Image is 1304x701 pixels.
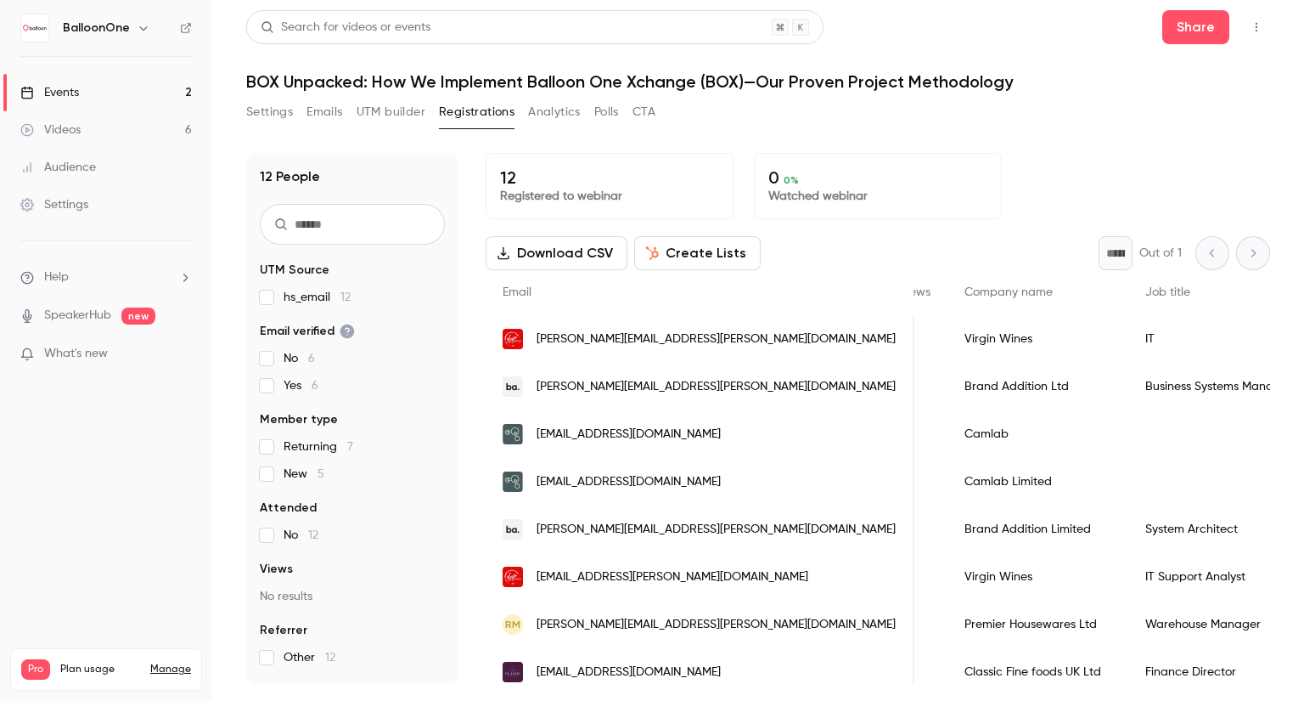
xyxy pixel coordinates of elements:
[882,315,947,363] div: -
[882,553,947,601] div: -
[947,458,1128,506] div: Camlab Limited
[306,99,342,126] button: Emails
[899,286,930,298] span: Views
[260,622,307,639] span: Referrer
[947,315,1128,363] div: Virgin Wines
[500,167,719,188] p: 12
[260,561,293,578] span: Views
[882,506,947,553] div: -
[260,323,355,340] span: Email verified
[768,167,987,188] p: 0
[44,269,69,286] span: Help
[503,472,523,492] img: camlab.co.uk
[246,99,293,126] button: Settings
[503,519,523,540] img: brandaddition.com
[947,410,1128,458] div: Camlab
[503,662,523,682] img: classicfinefoods.co.uk
[357,99,425,126] button: UTM builder
[260,262,445,666] section: facet-groups
[312,380,318,392] span: 6
[947,506,1128,553] div: Brand Addition Limited
[537,331,896,348] span: [PERSON_NAME][EMAIL_ADDRESS][PERSON_NAME][DOMAIN_NAME]
[44,345,108,363] span: What's new
[505,617,520,632] span: RM
[284,466,324,483] span: New
[246,71,1270,92] h1: BOX Unpacked: How We Implement Balloon One Xchange (BOX)—Our Proven Project Methodology
[594,99,619,126] button: Polls
[63,20,130,37] h6: BalloonOne
[632,99,655,126] button: CTA
[784,174,799,186] span: 0 %
[21,14,48,42] img: BalloonOne
[947,648,1128,696] div: Classic Fine foods UK Ltd
[1139,245,1182,262] p: Out of 1
[947,363,1128,410] div: Brand Addition Ltd
[947,601,1128,648] div: Premier Housewares Ltd
[537,568,808,586] span: [EMAIL_ADDRESS][PERSON_NAME][DOMAIN_NAME]
[503,329,523,349] img: virginwines.co.uk
[882,363,947,410] div: -
[20,84,79,101] div: Events
[284,649,335,666] span: Other
[325,652,335,664] span: 12
[340,291,351,303] span: 12
[318,468,324,480] span: 5
[20,159,96,176] div: Audience
[121,308,155,325] span: new
[308,529,318,541] span: 12
[261,19,430,37] div: Search for videos or events
[882,458,947,506] div: -
[882,601,947,648] div: -
[284,350,315,367] span: No
[20,269,192,286] li: help-dropdown-opener
[537,473,721,491] span: [EMAIL_ADDRESS][DOMAIN_NAME]
[284,377,318,394] span: Yes
[20,122,81,139] div: Videos
[347,441,353,453] span: 7
[537,664,721,681] span: [EMAIL_ADDRESS][DOMAIN_NAME]
[882,410,947,458] div: -
[308,353,315,365] span: 6
[44,307,111,325] a: SpeakerHub
[284,438,353,455] span: Returning
[503,567,523,587] img: virginwines.co.uk
[537,616,896,634] span: [PERSON_NAME][EMAIL_ADDRESS][PERSON_NAME][DOMAIN_NAME]
[486,236,627,270] button: Download CSV
[284,289,351,306] span: hs_email
[503,376,523,397] img: brandaddition.com
[1145,286,1190,298] span: Job title
[1162,10,1229,44] button: Share
[60,663,140,676] span: Plan usage
[537,426,721,444] span: [EMAIL_ADDRESS][DOMAIN_NAME]
[439,99,514,126] button: Registrations
[20,196,88,213] div: Settings
[947,553,1128,601] div: Virgin Wines
[260,500,317,517] span: Attended
[284,527,318,544] span: No
[260,262,329,279] span: UTM Source
[260,588,445,605] p: No results
[150,663,191,676] a: Manage
[260,167,320,187] h1: 12 People
[964,286,1053,298] span: Company name
[171,347,192,362] iframe: Noticeable Trigger
[882,648,947,696] div: -
[537,378,896,396] span: [PERSON_NAME][EMAIL_ADDRESS][PERSON_NAME][DOMAIN_NAME]
[503,286,531,298] span: Email
[537,521,896,539] span: [PERSON_NAME][EMAIL_ADDRESS][PERSON_NAME][DOMAIN_NAME]
[21,659,50,680] span: Pro
[768,188,987,205] p: Watched webinar
[634,236,761,270] button: Create Lists
[503,424,523,444] img: camlab.co.uk
[260,411,338,428] span: Member type
[500,188,719,205] p: Registered to webinar
[528,99,581,126] button: Analytics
